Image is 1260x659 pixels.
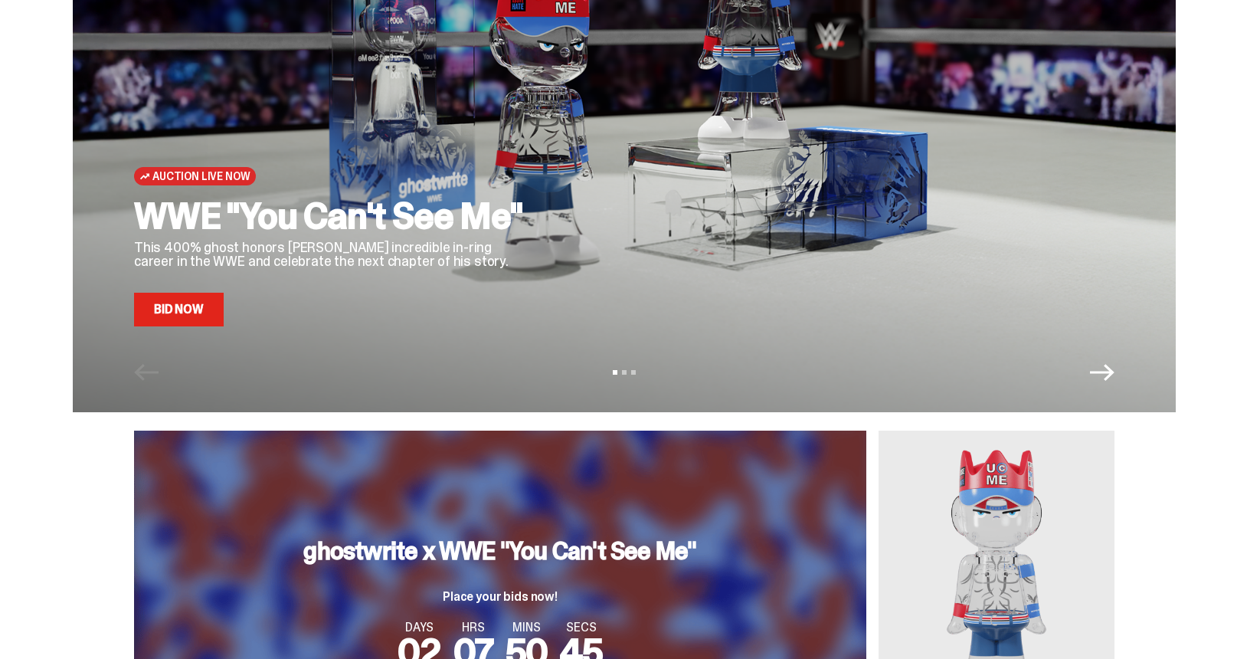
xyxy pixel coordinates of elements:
h3: ghostwrite x WWE "You Can't See Me" [303,539,696,563]
span: Auction Live Now [152,170,250,182]
button: View slide 3 [631,370,636,375]
span: DAYS [398,621,441,634]
button: View slide 2 [622,370,627,375]
button: Next [1090,360,1114,385]
button: View slide 1 [613,370,617,375]
span: HRS [453,621,493,634]
span: MINS [506,621,548,634]
a: Bid Now [134,293,224,326]
p: Place your bids now! [303,591,696,603]
h2: WWE "You Can't See Me" [134,198,532,234]
span: SECS [560,621,603,634]
p: This 400% ghost honors [PERSON_NAME] incredible in-ring career in the WWE and celebrate the next ... [134,241,532,268]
